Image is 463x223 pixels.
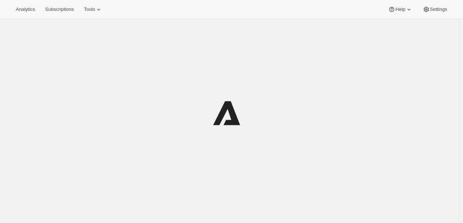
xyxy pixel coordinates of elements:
[84,6,95,12] span: Tools
[430,6,447,12] span: Settings
[12,4,39,14] button: Analytics
[80,4,107,14] button: Tools
[45,6,74,12] span: Subscriptions
[395,6,405,12] span: Help
[418,4,451,14] button: Settings
[384,4,417,14] button: Help
[41,4,78,14] button: Subscriptions
[16,6,35,12] span: Analytics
